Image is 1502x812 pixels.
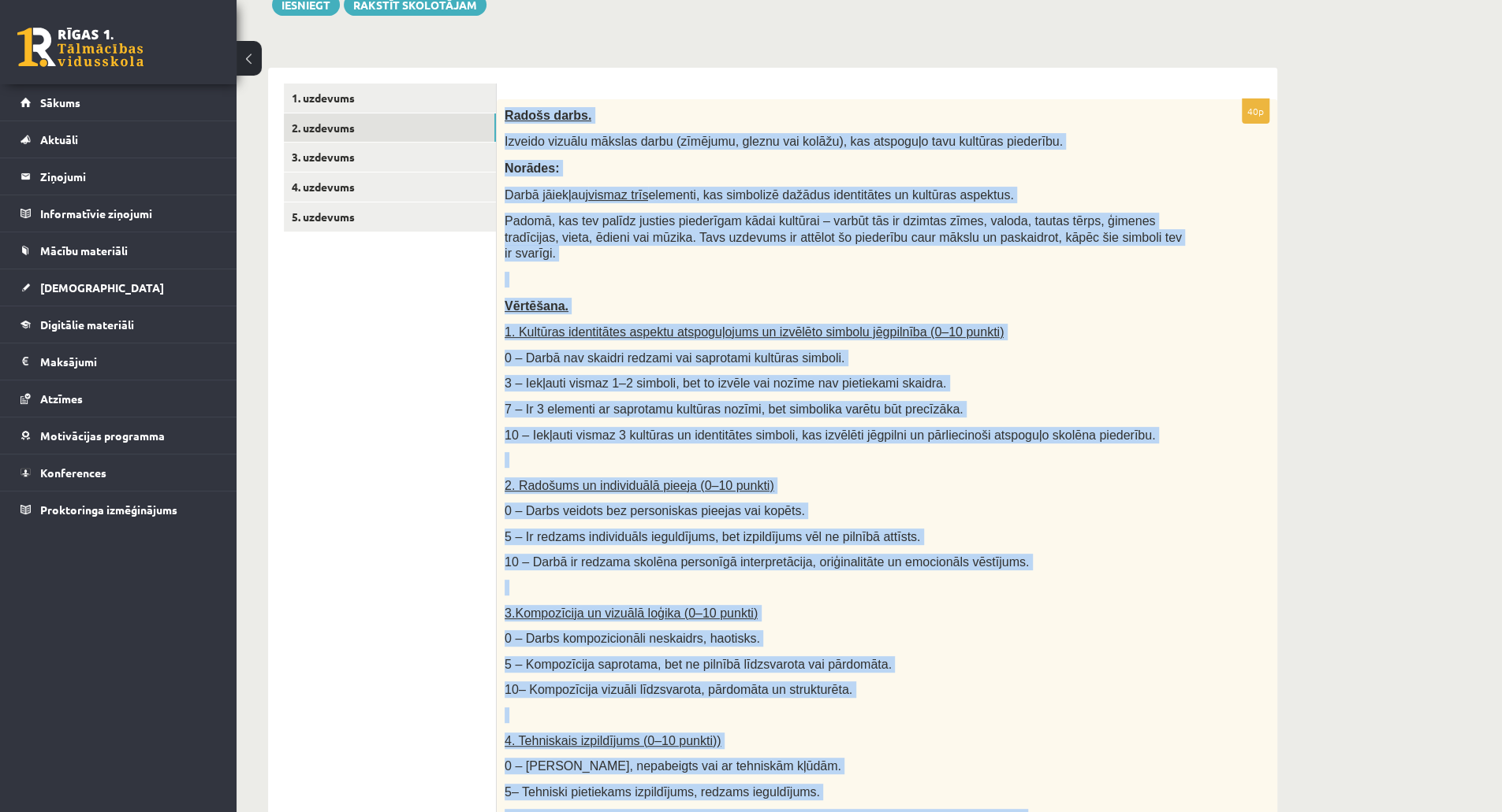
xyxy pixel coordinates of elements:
[505,658,892,671] span: 5 – Kompozīcija saprotama, bet ne pilnībā līdzsvarota vai pārdomāta.
[20,306,217,343] a: Digitālie materiāli
[16,16,747,32] body: Rich Text Editor, wiswyg-editor-user-answer-47024950200740
[20,232,217,269] a: Mācību materiāli
[40,391,83,406] span: Atzīmes
[505,479,774,492] span: 2. Radošums un individuālā pieeja (0–10 punkti)
[20,454,217,491] a: Konferences
[505,325,1004,339] span: 1. Kultūras identitātes aspektu atspoguļojums un izvēlēto simbolu jēgpilnība (0–10 punkti)
[505,504,805,517] span: 0 – Darbs veidots bez personiskas pieejas vai kopēts.
[40,95,80,109] span: Sākums
[40,502,177,517] span: Proktoringa izmēģinājums
[505,632,760,645] span: 0 – Darbs kompozicionāli neskaidrs, haotisks.
[40,132,78,146] span: Aktuāli
[284,83,496,113] a: 1. uzdevums
[588,188,648,202] u: vismaz trīs
[20,343,217,380] a: Maksājumi
[505,428,1155,442] span: 10 – Iekļauti vismaz 3 kultūras un identitātes simboli, kas izvēlēti jēgpilni un pārliecinoši ats...
[40,465,106,480] span: Konferences
[40,243,128,258] span: Mācību materiāli
[505,759,841,773] span: 0 – [PERSON_NAME], nepabeigts vai ar tehniskām kļūdām.
[40,317,134,332] span: Digitālie materiāli
[505,135,1063,148] span: Izveido vizuālu mākslas darbu (zīmējumu, gleznu vai kolāžu), kas atspoguļo tavu kultūras piederību.
[20,380,217,417] a: Atzīmes
[505,530,920,543] span: 5 – Ir redzams individuāls ieguldījums, bet izpildījums vēl ne pilnībā attīsts.
[505,376,946,390] span: 3 – Iekļauti vismaz 1–2 simboli, bet to izvēle vai nozīme nav pietiekami skaidra.
[40,195,217,232] legend: Informatīvie ziņojumi
[17,28,143,67] a: Rīgas 1. Tālmācības vidusskola
[20,491,217,528] a: Proktoringa izmēģinājums
[505,109,591,122] span: Radošs darbs.
[40,428,165,443] span: Motivācijas programma
[505,214,1182,260] span: Padomā, kas tev palīdz justies piederīgam kādai kultūrai – varbūt tās ir dzimtas zīmes, valoda, t...
[20,158,217,195] a: Ziņojumi
[284,143,496,172] a: 3. uzdevums
[505,351,844,365] span: 0 – Darbā nav skaidri redzami vai saprotami kultūras simboli.
[40,158,217,195] legend: Ziņojumi
[40,280,164,295] span: [DEMOGRAPHIC_DATA]
[40,343,217,380] legend: Maksājumi
[20,84,217,121] a: Sākums
[20,269,217,306] a: [DEMOGRAPHIC_DATA]
[505,785,820,799] span: 5– Tehniski pietiekams izpildījums, redzams ieguldījums.
[505,606,758,620] span: 3.Kompozīcija un vizuālā loģika (0–10 punkti)
[284,202,496,232] a: 5. uzdevums
[505,555,1029,569] span: 10 – Darbā ir redzama skolēna personīgā interpretācija, oriģinalitāte un emocionāls vēstījums.
[1242,98,1269,124] p: 40p
[505,734,721,747] span: 4. Tehniskais izpildījums (0–10 punkti))
[20,121,217,158] a: Aktuāli
[284,172,496,202] a: 4. uzdevums
[284,113,496,143] a: 2. uzdevums
[505,299,568,313] span: Vērtēšana.
[505,683,852,696] span: 10– Kompozīcija vizuāli līdzsvarota, pārdomāta un strukturēta.
[505,402,963,416] span: 7 – Ir 3 elementi ar saprotamu kultūras nozīmi, bet simbolika varētu būt precīzāka.
[505,188,1014,202] span: Darbā jāiekļauj elementi, kas simbolizē dažādus identitātes un kultūras aspektus.
[20,195,217,232] a: Informatīvie ziņojumi
[505,161,559,175] span: Norādes:
[20,417,217,454] a: Motivācijas programma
